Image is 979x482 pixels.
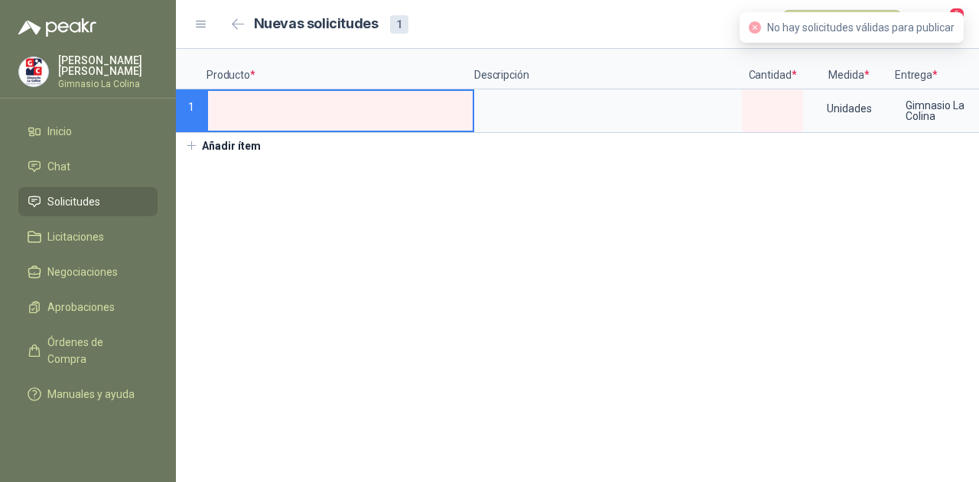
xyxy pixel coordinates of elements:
a: Negociaciones [18,257,158,286]
a: Aprobaciones [18,293,158,322]
img: Company Logo [19,57,48,86]
img: Logo peakr [18,18,96,37]
a: Solicitudes [18,187,158,216]
a: Licitaciones [18,222,158,251]
button: Añadir ítem [176,133,270,159]
a: Órdenes de Compra [18,328,158,374]
button: Publicar solicitudes [782,10,902,39]
a: Inicio [18,117,158,146]
span: 5 [948,7,965,21]
p: 1 [176,89,207,133]
span: Aprobaciones [47,299,115,315]
span: Inicio [47,123,72,140]
div: Unidades [805,91,893,126]
span: close-circle [749,21,761,34]
a: Manuales y ayuda [18,380,158,409]
p: Gimnasio La Colina [58,79,158,89]
span: Manuales y ayuda [47,386,135,403]
p: Producto [207,49,474,89]
div: 1 [390,15,408,34]
p: Descripción [474,49,742,89]
span: Chat [47,158,70,175]
p: [PERSON_NAME] [PERSON_NAME] [58,55,158,76]
span: Negociaciones [47,264,118,280]
a: Chat [18,152,158,181]
button: 5 [933,11,961,38]
span: Licitaciones [47,228,104,245]
h2: Nuevas solicitudes [254,13,379,35]
span: Solicitudes [47,193,100,210]
p: Cantidad [742,49,803,89]
p: Medida [803,49,895,89]
span: Órdenes de Compra [47,334,143,367]
span: No hay solicitudes válidas para publicar [767,21,955,34]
